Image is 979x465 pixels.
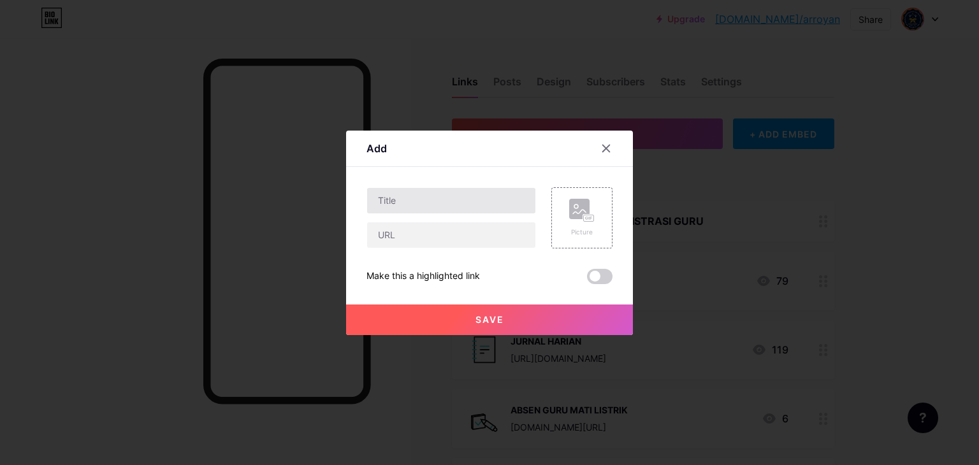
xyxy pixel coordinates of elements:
button: Save [346,304,633,335]
div: Add [366,141,387,156]
input: Title [367,188,535,213]
div: Picture [569,227,595,237]
span: Save [475,314,504,325]
div: Make this a highlighted link [366,269,480,284]
input: URL [367,222,535,248]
